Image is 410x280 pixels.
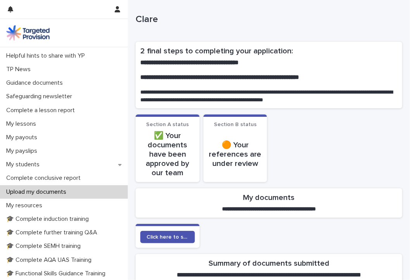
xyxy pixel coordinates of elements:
p: 🟠 Your references are under review [208,140,263,168]
a: Click here to submit documents [140,231,195,243]
p: Clare [136,14,399,25]
p: Helpful hints to share with YP [3,52,91,60]
p: Complete a lesson report [3,107,81,114]
p: Guidance documents [3,79,69,87]
p: 🎓 Complete further training Q&A [3,229,103,236]
p: ✅ Your documents have been approved by our team [140,131,195,178]
span: Click here to submit documents [146,234,189,240]
p: 🎓 Complete induction training [3,215,95,223]
p: My lessons [3,120,42,128]
p: 🎓 Functional Skills Guidance Training [3,270,112,277]
p: My payouts [3,134,43,141]
p: Upload my documents [3,188,72,196]
p: 🎓 Complete AQA UAS Training [3,256,98,264]
span: Section A status [146,122,189,127]
p: My payslips [3,147,43,155]
h2: 2 final steps to completing your application: [140,46,398,56]
p: TP News [3,66,37,73]
p: My resources [3,202,48,209]
p: Complete conclusive report [3,174,87,182]
h2: Summary of documents submitted [208,259,329,268]
p: My students [3,161,46,168]
img: M5nRWzHhSzIhMunXDL62 [6,25,50,41]
p: 🎓 Complete SEMH training [3,242,87,250]
p: Safeguarding newsletter [3,93,78,100]
h2: My documents [243,193,295,202]
span: Section B status [214,122,257,127]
